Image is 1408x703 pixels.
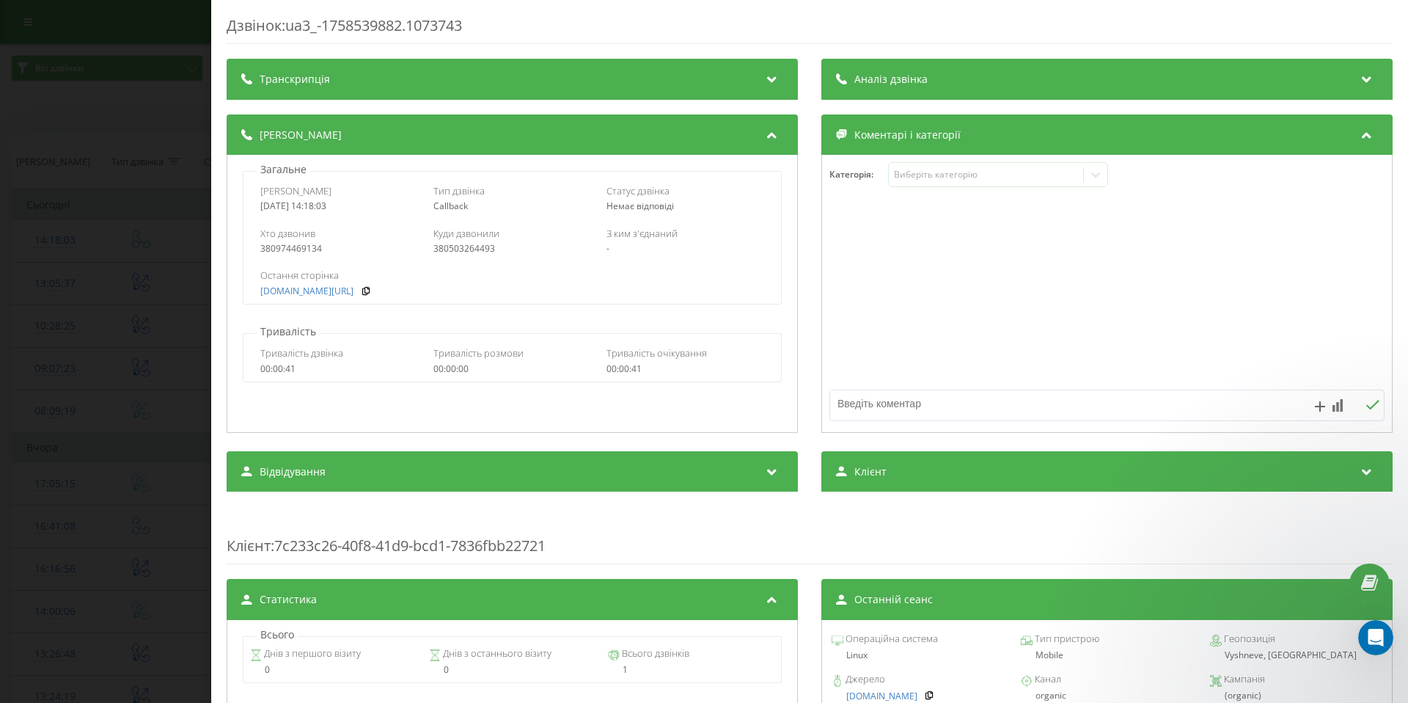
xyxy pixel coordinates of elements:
div: (organic) [1210,691,1382,701]
span: Коментарі і категорії [854,128,961,142]
span: Останній сеанс [854,592,933,607]
span: Відвідування [260,465,326,479]
div: 0 [429,665,595,675]
div: [DATE] 14:18:03 [260,201,418,211]
a: [DOMAIN_NAME][URL] [260,286,353,296]
span: Джерело [843,672,885,687]
div: : 7c233c26-40f8-41d9-bcd1-7836fbb22721 [227,506,1393,564]
div: Mobile [1021,650,1193,660]
p: Тривалість [257,324,320,339]
span: Тривалість дзвінка [260,346,343,360]
span: Тривалість розмови [433,346,524,360]
span: Статус дзвінка [606,184,670,197]
a: [DOMAIN_NAME] [846,691,917,702]
div: 380974469134 [260,244,418,254]
span: Кампанія [1222,672,1265,687]
span: Днів з останнього візиту [441,646,551,661]
span: [PERSON_NAME] [260,184,331,197]
div: 00:00:00 [433,364,591,374]
div: Дзвінок : ua3_-1758539882.1073743 [227,15,1393,44]
span: Хто дзвонив [260,227,315,240]
span: Клієнт [227,536,271,556]
p: Загальне [257,162,310,177]
span: Статистика [260,592,317,607]
span: Тривалість очікування [606,346,707,360]
div: - [606,244,764,254]
div: Linux [832,650,1004,660]
div: 0 [250,665,417,675]
span: Геопозиція [1222,632,1275,646]
span: Операційна система [843,632,938,646]
p: Всього [257,627,298,642]
div: 00:00:41 [260,364,418,374]
span: Канал [1033,672,1061,687]
span: Куди дзвонили [433,227,499,240]
h4: Категорія : [829,170,888,180]
div: Vyshneve, [GEOGRAPHIC_DATA] [1210,650,1382,660]
div: 380503264493 [433,244,591,254]
div: 1 [608,665,774,675]
span: Остання сторінка [260,269,339,282]
div: 00:00:41 [606,364,764,374]
span: [PERSON_NAME] [260,128,342,142]
span: Днів з першого візиту [262,646,361,661]
span: З ким з'єднаний [606,227,678,240]
div: organic [1021,691,1193,701]
span: Немає відповіді [606,200,674,212]
span: Транскрипція [260,72,330,87]
span: Всього дзвінків [620,646,689,661]
span: Тип пристрою [1033,632,1099,646]
span: Callback [433,200,468,212]
span: Аналіз дзвінка [854,72,928,87]
div: Виберіть категорію [894,169,1077,181]
iframe: Intercom live chat [1358,620,1393,655]
span: Тип дзвінка [433,184,485,197]
span: Клієнт [854,465,887,479]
